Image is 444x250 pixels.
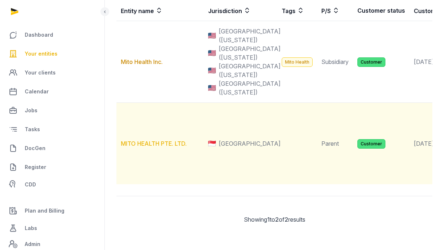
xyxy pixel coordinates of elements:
[25,206,64,215] span: Plan and Billing
[6,83,99,100] a: Calendar
[25,49,58,58] span: Your entities
[25,87,49,96] span: Calendar
[6,45,99,62] a: Your entities
[25,163,46,172] span: Register
[317,103,353,185] td: Parent
[219,62,281,79] span: [GEOGRAPHIC_DATA] ([US_STATE])
[25,240,40,249] span: Admin
[25,68,56,77] span: Your clients
[282,57,313,67] span: Mito Health
[317,0,353,21] th: P/S
[219,139,281,148] span: [GEOGRAPHIC_DATA]
[285,216,288,223] span: 2
[25,125,40,134] span: Tasks
[25,144,45,153] span: DocGen
[353,0,409,21] th: Customer status
[6,202,99,219] a: Plan and Billing
[204,0,277,21] th: Jurisdiction
[6,121,99,138] a: Tasks
[6,219,99,237] a: Labs
[219,44,281,62] span: [GEOGRAPHIC_DATA] ([US_STATE])
[267,216,270,223] span: 1
[6,26,99,44] a: Dashboard
[219,27,281,44] span: [GEOGRAPHIC_DATA] ([US_STATE])
[6,177,99,192] a: CDD
[25,180,36,189] span: CDD
[6,158,99,176] a: Register
[6,140,99,157] a: DocGen
[25,31,53,39] span: Dashboard
[275,216,279,223] span: 2
[25,224,37,233] span: Labs
[357,139,385,149] span: Customer
[121,140,187,147] a: MITO HEALTH PTE. LTD.
[317,21,353,103] td: Subsidiary
[116,215,432,224] div: Showing to of results
[6,64,99,81] a: Your clients
[6,102,99,119] a: Jobs
[277,0,317,21] th: Tags
[121,58,163,65] a: Mito Health Inc.
[116,0,204,21] th: Entity name
[219,79,281,97] span: [GEOGRAPHIC_DATA] ([US_STATE])
[25,106,37,115] span: Jobs
[357,57,385,67] span: Customer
